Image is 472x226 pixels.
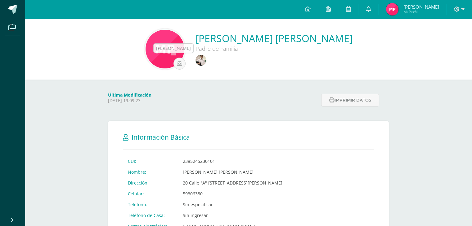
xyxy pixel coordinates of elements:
span: Información Básica [132,133,190,141]
img: 655bd1cedd5a84da581ed952d9b754f6.png [386,3,398,15]
td: CUI: [123,156,178,167]
td: Sin especificar [178,199,287,210]
td: Nombre: [123,167,178,177]
span: [PERSON_NAME] [403,4,439,10]
td: Teléfono: [123,199,178,210]
td: Celular: [123,188,178,199]
td: 59306380 [178,188,287,199]
a: [PERSON_NAME] [PERSON_NAME] [196,32,353,45]
div: [PERSON_NAME] [156,45,191,51]
span: Mi Perfil [403,9,439,15]
img: 13d2989ad0a2dd07d460e95805c0319d.png [196,55,206,66]
h4: Última Modificación [108,92,317,98]
img: acc2bf5f67ab91c0d94291c5158db6ad.png [146,30,184,68]
p: [DATE] 19:09:23 [108,98,317,103]
td: [PERSON_NAME] [PERSON_NAME] [178,167,287,177]
button: Imprimir datos [321,94,379,106]
td: Teléfono de Casa: [123,210,178,221]
td: 2385245230101 [178,156,287,167]
div: Padre de Familia [196,45,353,52]
td: Dirección: [123,177,178,188]
td: 20 Calle "A" [STREET_ADDRESS][PERSON_NAME] [178,177,287,188]
td: Sin ingresar [178,210,287,221]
